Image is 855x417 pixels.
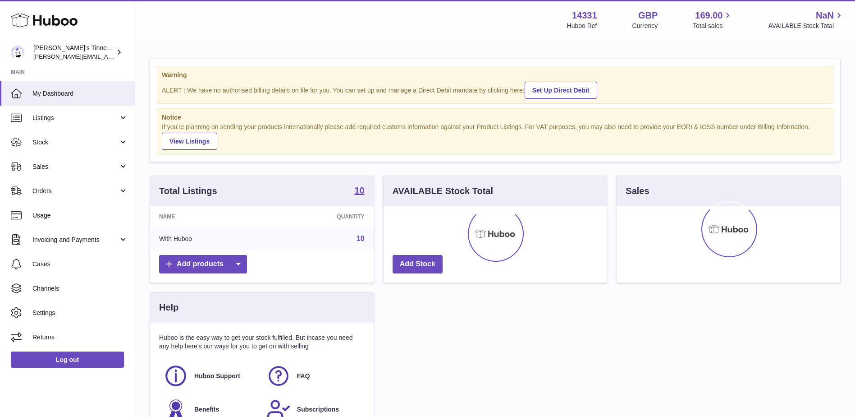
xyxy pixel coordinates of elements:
[266,364,360,388] a: FAQ
[159,255,247,273] a: Add products
[162,80,828,99] div: ALERT : We have no authorised billing details on file for you. You can set up and manage a Direct...
[626,185,649,197] h3: Sales
[162,113,828,122] strong: Notice
[297,372,310,380] span: FAQ
[354,186,364,195] strong: 10
[268,206,373,227] th: Quantity
[567,22,597,30] div: Huboo Ref
[159,185,217,197] h3: Total Listings
[638,9,658,22] strong: GBP
[194,405,219,414] span: Benefits
[32,333,128,342] span: Returns
[33,53,229,60] span: [PERSON_NAME][EMAIL_ADDRESS][PERSON_NAME][DOMAIN_NAME]
[768,9,844,30] a: NaN AVAILABLE Stock Total
[32,236,119,244] span: Invoicing and Payments
[32,162,119,171] span: Sales
[525,82,597,99] a: Set Up Direct Debit
[32,260,128,269] span: Cases
[159,301,178,314] h3: Help
[32,284,128,293] span: Channels
[150,227,268,250] td: With Huboo
[32,114,119,122] span: Listings
[393,255,443,273] a: Add Stock
[695,9,722,22] span: 169.00
[162,133,217,150] a: View Listings
[150,206,268,227] th: Name
[357,235,365,242] a: 10
[768,22,844,30] span: AVAILABLE Stock Total
[162,71,828,79] strong: Warning
[11,46,24,59] img: peter.colbert@hubbo.com
[159,334,365,351] p: Huboo is the easy way to get your stock fulfilled. But incase you need any help here's our ways f...
[393,185,493,197] h3: AVAILABLE Stock Total
[11,352,124,368] a: Log out
[32,187,119,195] span: Orders
[32,309,128,317] span: Settings
[32,211,128,220] span: Usage
[164,364,257,388] a: Huboo Support
[572,9,597,22] strong: 14331
[32,89,128,98] span: My Dashboard
[816,9,834,22] span: NaN
[33,44,114,61] div: [PERSON_NAME]'s Tinned Fish Ltd
[194,372,240,380] span: Huboo Support
[162,123,828,150] div: If you're planning on sending your products internationally please add required customs informati...
[297,405,339,414] span: Subscriptions
[354,186,364,197] a: 10
[32,138,119,147] span: Stock
[693,22,733,30] span: Total sales
[632,22,658,30] div: Currency
[693,9,733,30] a: 169.00 Total sales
